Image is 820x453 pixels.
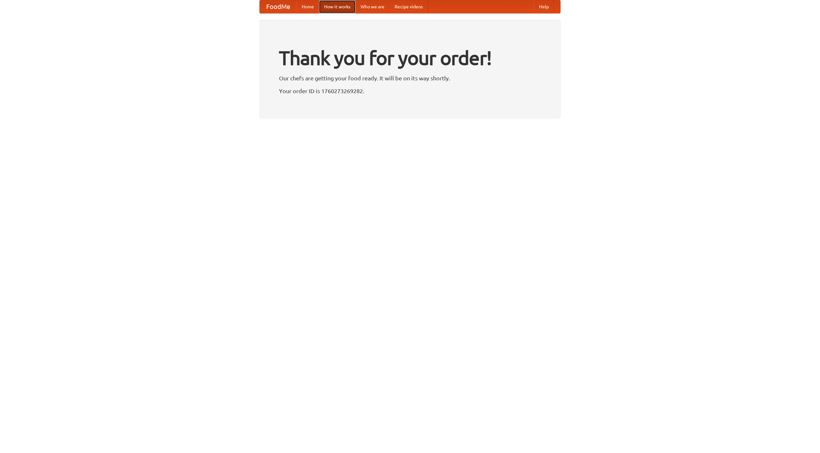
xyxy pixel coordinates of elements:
[389,0,428,13] a: Recipe videos
[279,43,541,73] h1: Thank you for your order!
[279,73,541,83] p: Our chefs are getting your food ready. It will be on its way shortly.
[279,86,541,96] p: Your order ID is 1760273269282.
[319,0,356,13] a: How it works
[356,0,389,13] a: Who we are
[297,0,319,13] a: Home
[260,0,297,13] a: FoodMe
[534,0,554,13] a: Help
